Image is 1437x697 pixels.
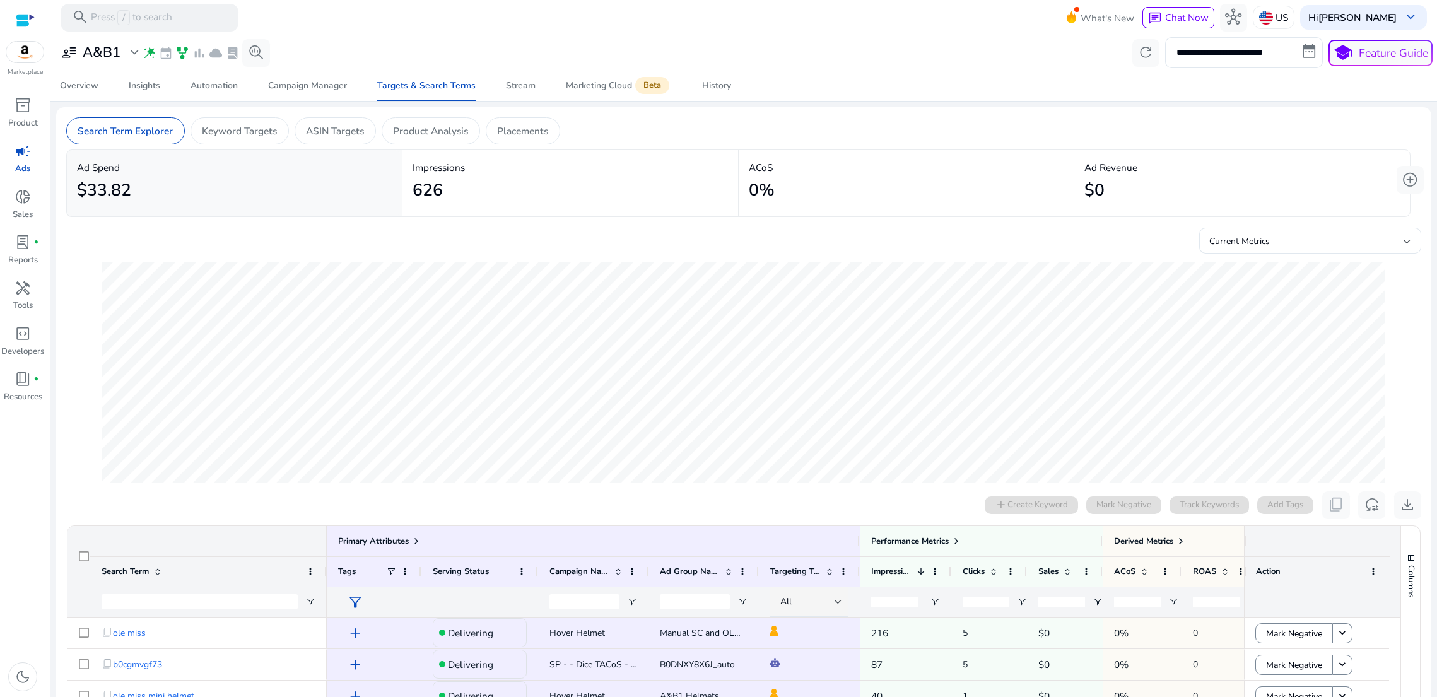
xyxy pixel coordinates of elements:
span: Action [1256,566,1281,577]
p: $0 [1038,652,1091,677]
mat-icon: keyboard_arrow_down [1336,627,1349,640]
span: hub [1225,9,1241,25]
input: Campaign Name Filter Input [549,594,619,609]
h2: 626 [413,180,443,201]
h2: $0 [1084,180,1105,201]
p: Sales [13,209,33,221]
span: B0DNXY8X6J_auto [660,659,735,671]
button: Open Filter Menu [930,597,940,607]
span: add [347,625,363,641]
span: event [159,46,173,60]
p: 0% [1114,620,1170,646]
p: 216 [871,620,940,646]
span: All [780,595,792,607]
p: Ads [15,163,30,175]
span: inventory_2 [15,97,31,114]
p: Tools [13,300,33,312]
span: donut_small [15,189,31,205]
p: Impressions [413,160,727,175]
button: chatChat Now [1142,7,1214,28]
div: Stream [506,81,536,90]
span: Derived Metrics [1114,536,1173,547]
b: [PERSON_NAME] [1318,11,1397,24]
span: ole miss [113,620,146,646]
input: Search Term Filter Input [102,594,298,609]
span: SP - - Dice TACoS - - auto - m19 - HBcXkFKmOjEtSHxl [549,659,771,671]
input: Ad Group Name Filter Input [660,594,730,609]
span: Hover Helmet [549,627,605,639]
span: Beta [635,77,669,94]
span: Performance Metrics [871,536,949,547]
button: Open Filter Menu [627,597,637,607]
span: bar_chart [192,46,206,60]
p: Product Analysis [393,124,468,138]
span: dark_mode [15,669,31,685]
p: 0% [1114,652,1170,677]
span: content_copy [102,659,113,670]
span: ACoS [1114,566,1135,577]
p: Delivering [448,620,493,646]
span: / [117,10,129,25]
p: Keyword Targets [202,124,277,138]
span: code_blocks [15,325,31,342]
button: Open Filter Menu [305,597,315,607]
button: reset_settings [1358,491,1386,519]
span: content_copy [102,627,113,638]
p: Reports [8,254,38,267]
span: 0 [1193,659,1198,671]
p: 87 [871,652,940,677]
div: Targets & Search Terms [377,81,476,90]
span: fiber_manual_record [33,377,39,382]
span: family_history [175,46,189,60]
span: chat [1148,11,1162,25]
h3: A&B1 [83,44,120,61]
span: Clicks [963,566,985,577]
span: Serving Status [433,566,489,577]
p: Press to search [91,10,172,25]
span: keyboard_arrow_down [1402,9,1419,25]
span: Mark Negative [1266,652,1322,678]
div: Overview [60,81,98,90]
span: fiber_manual_record [33,240,39,245]
p: $0 [1038,620,1091,646]
span: 5 [963,627,968,639]
img: amazon.svg [6,42,44,62]
span: book_4 [15,371,31,387]
span: ROAS [1193,566,1216,577]
div: Campaign Manager [268,81,347,90]
h2: 0% [749,180,775,201]
span: Primary Attributes [338,536,409,547]
button: Open Filter Menu [1017,597,1027,607]
button: search_insights [242,39,270,67]
span: user_attributes [61,44,77,61]
span: handyman [15,280,31,296]
p: Delivering [448,652,493,677]
span: filter_alt [347,594,363,611]
span: cloud [209,46,223,60]
img: us.svg [1259,11,1273,25]
span: Search Term [102,566,149,577]
div: Insights [129,81,160,90]
button: Mark Negative [1255,655,1333,675]
p: ACoS [749,160,1064,175]
span: Current Metrics [1209,235,1270,247]
p: Ad Spend [77,160,392,175]
span: lab_profile [15,234,31,250]
span: refresh [1137,44,1154,61]
span: What's New [1081,7,1134,29]
div: History [702,81,731,90]
span: download [1399,496,1416,513]
span: Targeting Type [770,566,821,577]
button: add_circle [1397,166,1424,194]
mat-icon: keyboard_arrow_down [1336,659,1349,671]
button: Open Filter Menu [1093,597,1103,607]
p: US [1276,6,1288,28]
span: 5 [963,659,968,671]
p: Product [8,117,38,130]
button: Open Filter Menu [1168,597,1178,607]
span: campaign [15,143,31,160]
span: b0cgmvgf73 [113,652,162,677]
span: Manual SC and OLMSS [660,627,753,639]
button: hub [1220,4,1248,32]
p: Feature Guide [1359,45,1428,61]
